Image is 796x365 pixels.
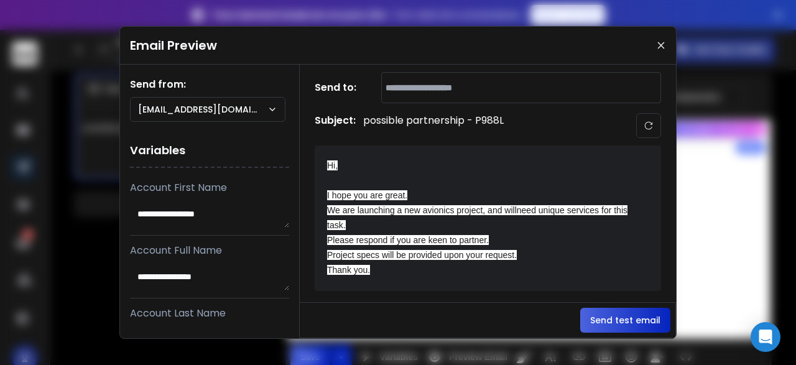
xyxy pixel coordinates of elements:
p: Account Full Name [130,243,289,258]
p: possible partnership - P988L [363,113,504,138]
h1: Send to: [315,80,364,95]
p: Account Last Name [130,306,289,321]
button: Send test email [580,308,670,333]
h1: Send from: [130,77,289,92]
span: We are launching a new avionics project, and will [327,205,517,215]
span: I hope you are great. [327,190,407,200]
h1: Variables [130,134,289,168]
p: [EMAIL_ADDRESS][DOMAIN_NAME] [138,103,267,116]
div: Open Intercom Messenger [751,322,780,352]
span: Please respond if you are keen to partner. [327,235,489,245]
span: Hi, [327,160,338,170]
h1: Email Preview [130,37,217,54]
span: Project specs will be provided upon your request. [327,250,517,260]
span: Thank you. [327,265,370,275]
p: Account First Name [130,180,289,195]
h1: Subject: [315,113,356,138]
